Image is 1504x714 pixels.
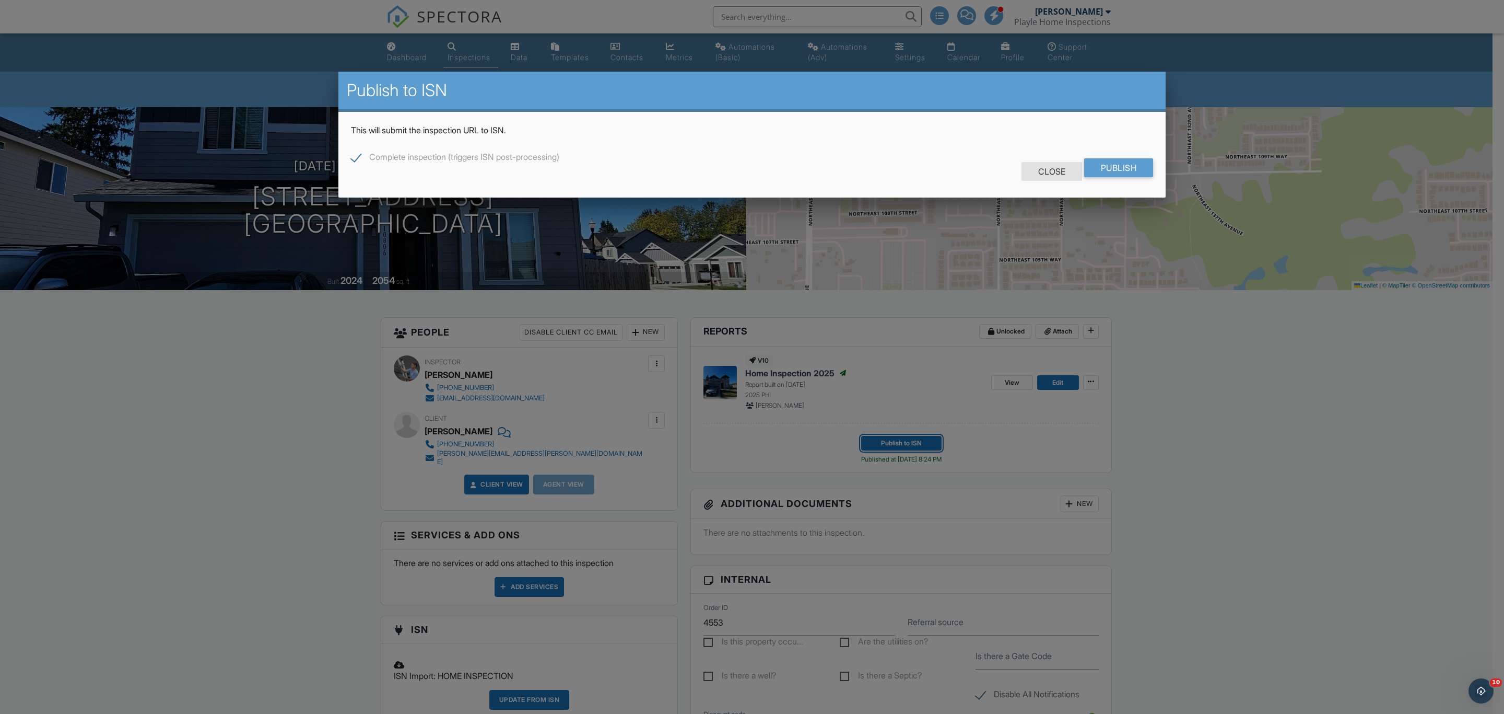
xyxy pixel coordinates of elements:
[347,80,1157,101] h2: Publish to ISN
[1021,162,1082,181] div: Close
[1084,158,1154,177] input: Publish
[1490,678,1502,687] span: 10
[351,124,1153,136] p: This will submit the inspection URL to ISN.
[1468,678,1494,704] iframe: Intercom live chat
[351,152,559,165] label: Complete inspection (triggers ISN post-processing)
